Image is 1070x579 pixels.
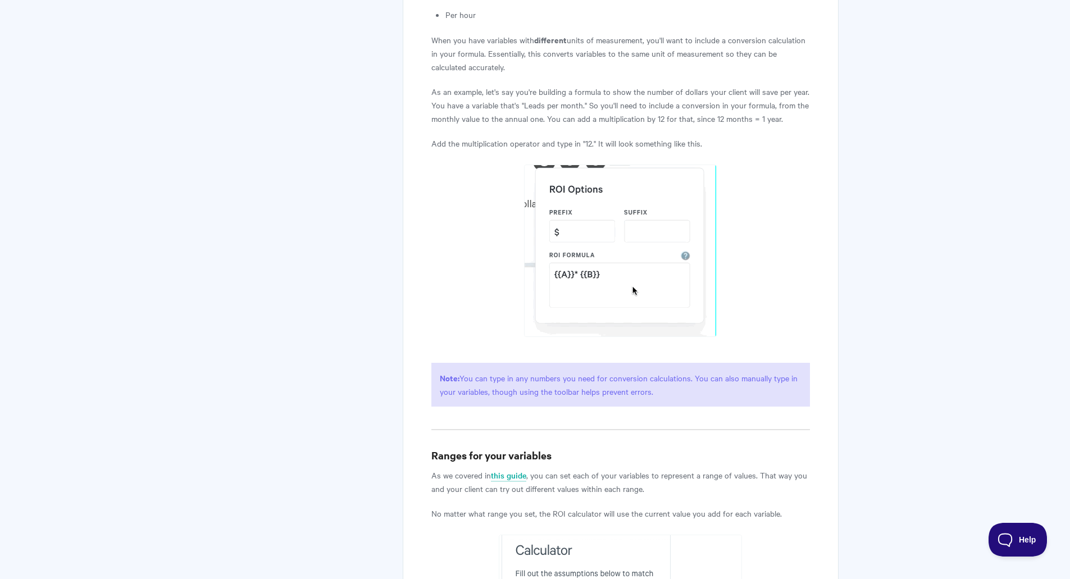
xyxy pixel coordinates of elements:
[431,136,809,150] p: Add the multiplication operator and type in "12." It will look something like this.
[440,372,459,384] strong: Note:
[431,448,809,463] h3: Ranges for your variables
[431,363,809,407] p: You can type in any numbers you need for conversion calculations. You can also manually type in y...
[534,34,567,45] strong: different
[431,468,809,495] p: As we covered in , you can set each of your variables to represent a range of values. That way yo...
[431,85,809,125] p: As an example, let's say you're building a formula to show the number of dollars your client will...
[445,8,809,21] li: Per hour
[989,523,1048,557] iframe: Toggle Customer Support
[431,507,809,520] p: No matter what range you set, the ROI calculator will use the current value you add for each vari...
[491,469,526,482] a: this guide
[431,33,809,74] p: When you have variables with units of measurement, you'll want to include a conversion calculatio...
